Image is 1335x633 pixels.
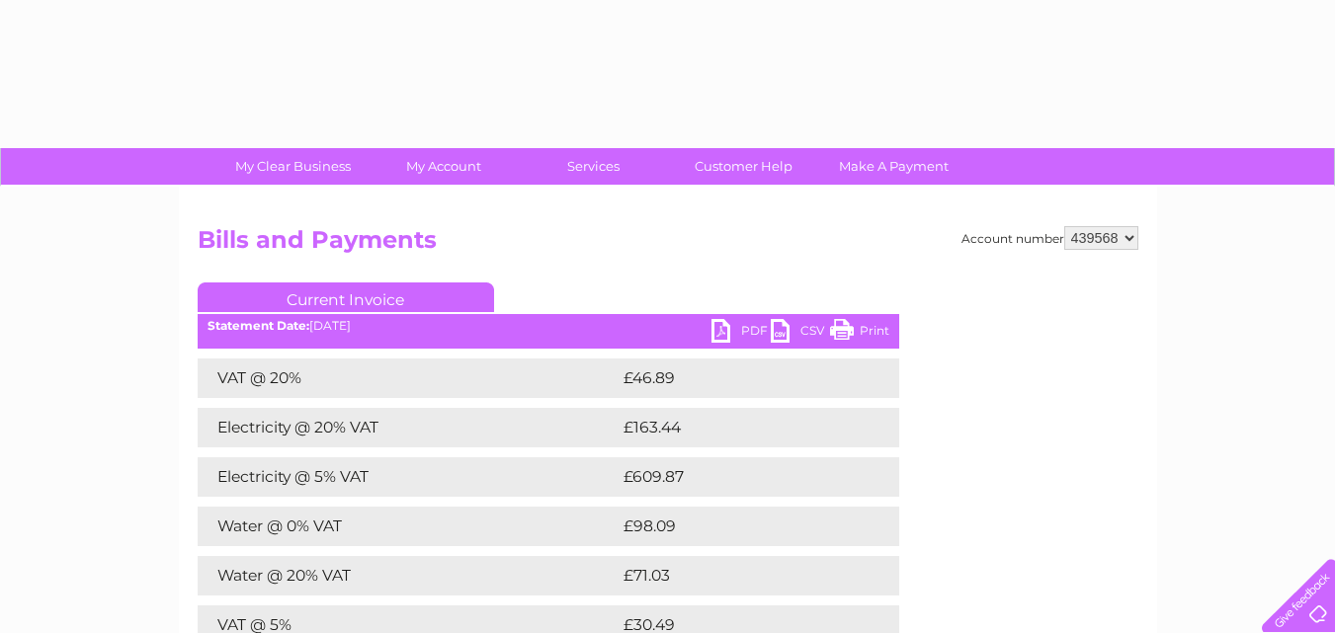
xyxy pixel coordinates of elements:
a: Customer Help [662,148,825,185]
td: £71.03 [619,556,858,595]
a: My Clear Business [211,148,375,185]
a: Current Invoice [198,282,494,312]
td: VAT @ 20% [198,358,619,398]
a: CSV [771,319,830,348]
a: PDF [711,319,771,348]
td: Water @ 20% VAT [198,556,619,595]
td: Water @ 0% VAT [198,507,619,546]
div: Account number [961,226,1138,250]
b: Statement Date: [208,318,309,333]
td: £46.89 [619,358,861,398]
td: Electricity @ 5% VAT [198,457,619,497]
div: [DATE] [198,319,899,333]
td: £98.09 [619,507,861,546]
a: Services [512,148,675,185]
h2: Bills and Payments [198,226,1138,264]
td: Electricity @ 20% VAT [198,408,619,447]
a: My Account [362,148,525,185]
td: £609.87 [619,457,865,497]
a: Make A Payment [812,148,975,185]
td: £163.44 [619,408,864,447]
a: Print [830,319,889,348]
